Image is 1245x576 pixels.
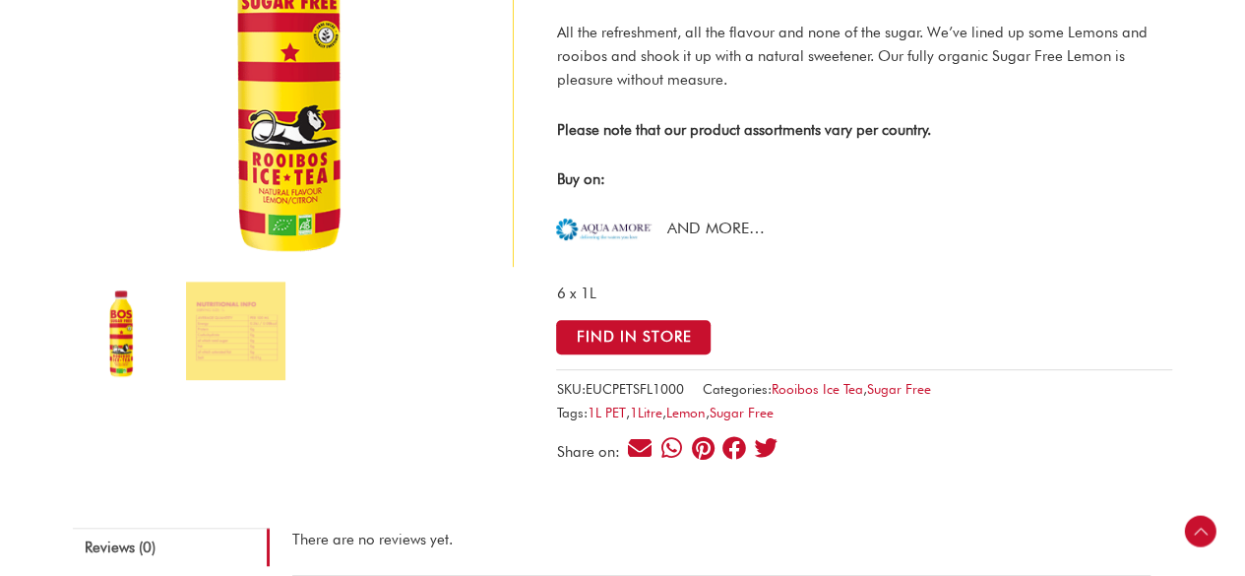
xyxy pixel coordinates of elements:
[556,170,604,188] strong: Buy on:
[771,381,862,397] a: Rooibos Ice Tea
[665,405,705,420] a: Lemon
[73,282,171,380] img: Bos Lemon Ice Tea PET
[629,405,661,420] a: 1Litre
[73,528,270,566] a: Reviews (0)
[556,445,626,460] div: Share on:
[556,121,930,139] strong: Please note that our product assortments vary per country.
[556,320,711,354] button: Find in Store
[556,21,1172,92] p: All the refreshment, all the flavour and none of the sugar. We’ve lined up some Lemons and rooibo...
[585,381,683,397] span: EUCPETSFL1000
[666,219,764,237] a: AND MORE…
[186,282,284,380] img: Lemon Sugar Free Rooibos Ice Tea 1L PET - Image 2
[587,405,625,420] a: 1L PET
[556,377,683,401] span: SKU:
[292,528,1151,551] p: There are no reviews yet.
[658,435,685,462] div: Share on whatsapp
[690,435,716,462] div: Share on pinterest
[709,405,773,420] a: Sugar Free
[866,381,930,397] a: Sugar Free
[556,282,1172,305] p: 6 x 1L
[556,401,773,424] span: Tags: , , ,
[702,377,930,401] span: Categories: ,
[753,435,779,462] div: Share on twitter
[721,435,748,462] div: Share on facebook
[627,435,654,462] div: Share on email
